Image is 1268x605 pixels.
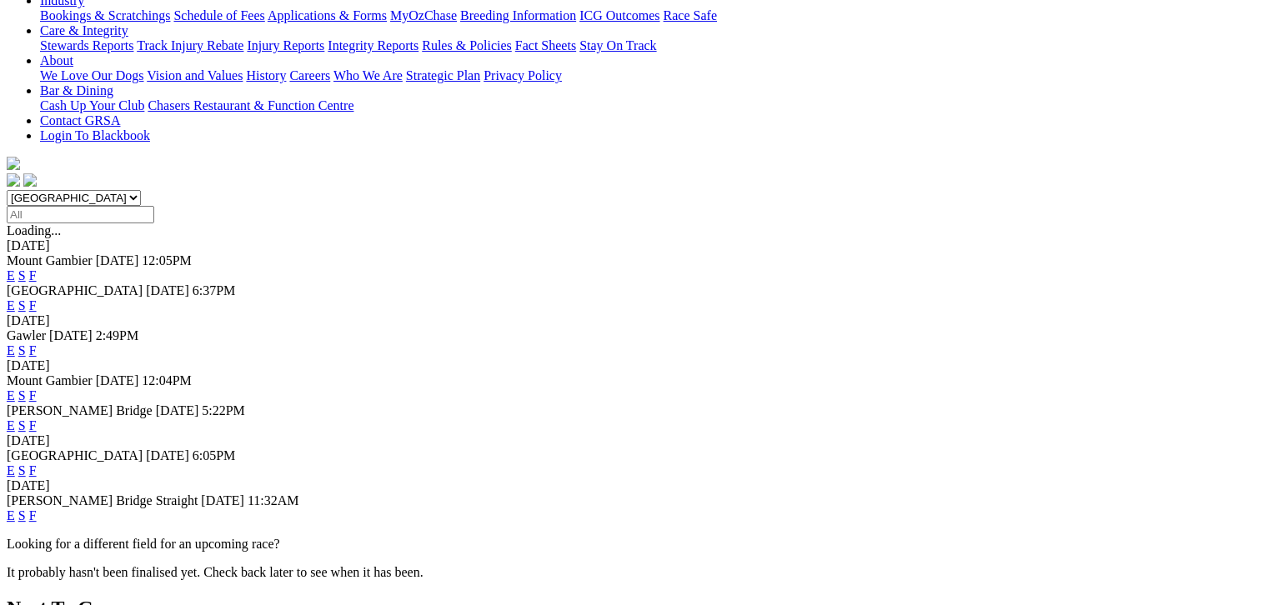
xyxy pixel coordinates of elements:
partial: It probably hasn't been finalised yet. Check back later to see when it has been. [7,565,424,579]
span: 5:22PM [202,403,245,417]
span: Mount Gambier [7,253,93,267]
a: Applications & Forms [268,8,387,22]
span: [DATE] [201,493,244,507]
a: History [246,68,286,82]
span: [DATE] [96,253,139,267]
div: About [40,68,1261,83]
a: Schedule of Fees [173,8,264,22]
a: Vision and Values [147,68,243,82]
a: E [7,268,15,282]
a: F [29,508,37,522]
div: [DATE] [7,478,1261,493]
span: 11:32AM [248,493,299,507]
a: Who We Are [333,68,403,82]
img: facebook.svg [7,173,20,187]
span: [PERSON_NAME] Bridge Straight [7,493,198,507]
a: Stewards Reports [40,38,133,52]
a: S [18,463,26,477]
a: Chasers Restaurant & Function Centre [148,98,353,112]
a: Race Safe [663,8,716,22]
a: F [29,298,37,312]
a: Rules & Policies [422,38,512,52]
a: Stay On Track [579,38,656,52]
img: logo-grsa-white.png [7,157,20,170]
span: [DATE] [96,373,139,387]
a: Breeding Information [460,8,576,22]
a: S [18,418,26,432]
a: Injury Reports [247,38,324,52]
a: S [18,508,26,522]
div: Care & Integrity [40,38,1261,53]
div: [DATE] [7,358,1261,373]
a: E [7,388,15,402]
a: Login To Blackbook [40,128,150,142]
a: E [7,508,15,522]
div: Bar & Dining [40,98,1261,113]
span: 6:05PM [193,448,236,462]
a: MyOzChase [390,8,457,22]
a: S [18,343,26,357]
a: ICG Outcomes [579,8,659,22]
span: Gawler [7,328,46,342]
span: 12:05PM [142,253,192,267]
a: E [7,343,15,357]
a: F [29,388,37,402]
div: [DATE] [7,313,1261,328]
span: 2:49PM [96,328,139,342]
span: Mount Gambier [7,373,93,387]
span: [DATE] [49,328,93,342]
div: [DATE] [7,238,1261,253]
span: 6:37PM [193,283,236,297]
a: E [7,463,15,477]
a: S [18,298,26,312]
span: 12:04PM [142,373,192,387]
a: F [29,418,37,432]
span: [DATE] [146,283,189,297]
a: F [29,268,37,282]
span: [DATE] [146,448,189,462]
a: Bar & Dining [40,83,113,97]
input: Select date [7,206,154,223]
span: [PERSON_NAME] Bridge [7,403,153,417]
a: F [29,343,37,357]
a: S [18,388,26,402]
a: Bookings & Scratchings [40,8,170,22]
a: E [7,298,15,312]
a: Care & Integrity [40,23,128,37]
a: Cash Up Your Club [40,98,144,112]
a: Integrity Reports [328,38,418,52]
img: twitter.svg [23,173,37,187]
a: We Love Our Dogs [40,68,143,82]
span: [DATE] [156,403,199,417]
a: Contact GRSA [40,113,120,127]
a: About [40,53,73,67]
a: S [18,268,26,282]
a: Privacy Policy [484,68,562,82]
a: Careers [289,68,330,82]
a: Track Injury Rebate [137,38,243,52]
p: Looking for a different field for an upcoming race? [7,537,1261,552]
div: [DATE] [7,433,1261,448]
a: F [29,463,37,477]
span: [GEOGRAPHIC_DATA] [7,283,143,297]
a: Fact Sheets [515,38,576,52]
a: E [7,418,15,432]
span: [GEOGRAPHIC_DATA] [7,448,143,462]
div: Industry [40,8,1261,23]
a: Strategic Plan [406,68,480,82]
span: Loading... [7,223,61,237]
